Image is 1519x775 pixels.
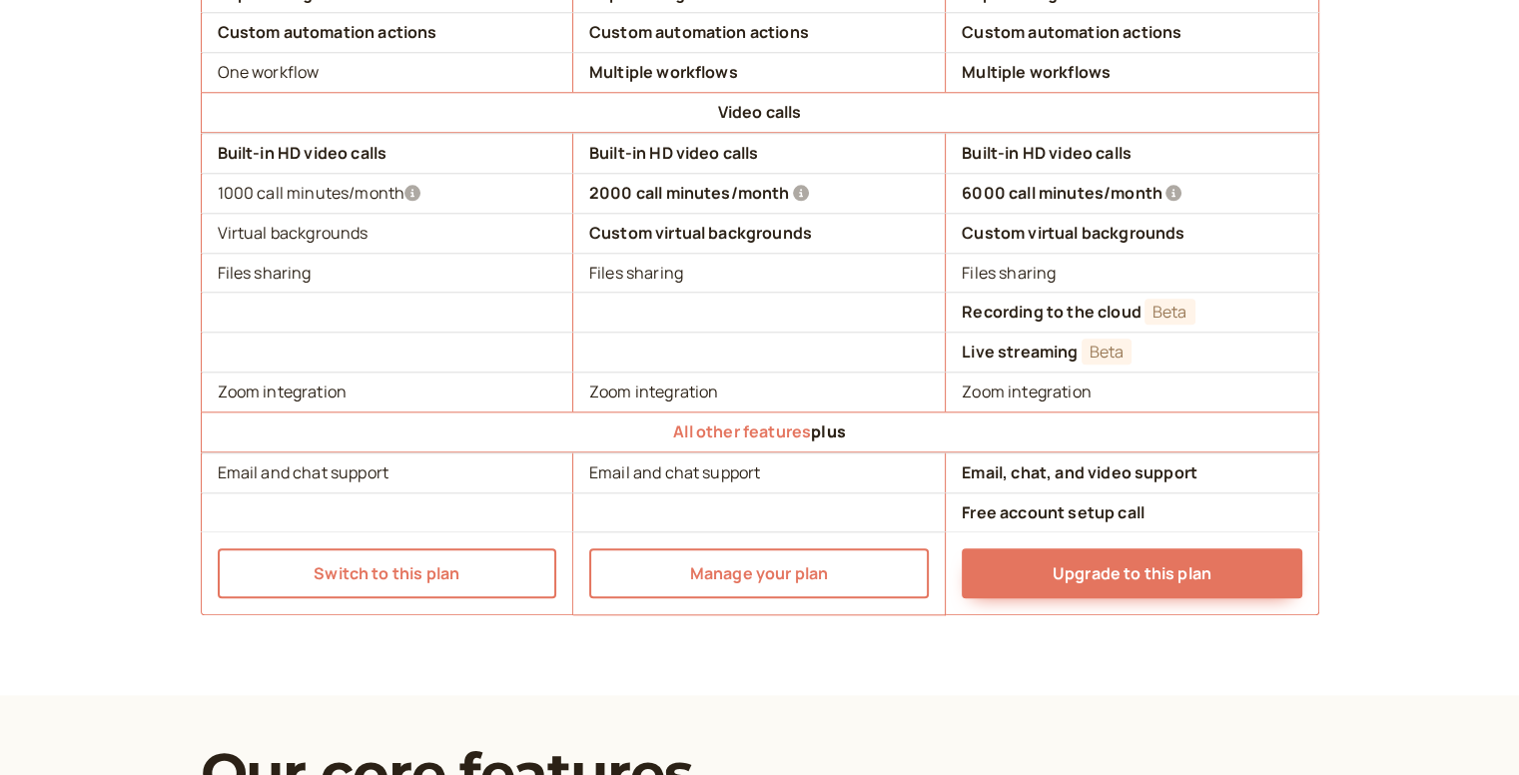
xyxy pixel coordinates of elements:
td: Zoom integration [946,372,1318,411]
a: All other features [673,420,811,442]
td: Files sharing [573,253,946,293]
b: Custom automation actions [962,21,1181,43]
b: Custom automation actions [218,21,437,43]
b: Built-in HD video calls [589,142,759,164]
b: Built-in HD video calls [218,142,387,164]
td: 1000 call minutes/month [201,173,573,213]
b: Email, chat, and video support [962,461,1197,483]
td: Email and chat support [201,452,573,492]
b: 2000 call minutes/month [589,182,790,204]
a: Manage your plan [589,548,929,598]
td: One workflow [201,52,573,92]
td: Files sharing [201,253,573,293]
b: plus [673,420,846,442]
iframe: Chat Widget [1419,679,1519,775]
span: Beta [1082,339,1133,365]
b: Custom virtual backgrounds [589,222,812,244]
b: Multiple workflows [589,61,738,83]
td: Zoom integration [201,372,573,411]
b: Multiple workflows [962,61,1111,83]
td: Files sharing [946,253,1318,293]
td: Email and chat support [573,452,946,492]
span: Beta [1144,299,1195,325]
b: Built-in HD video calls [962,142,1132,164]
b: Free account setup call [962,501,1144,523]
b: Recording to the cloud [962,301,1141,323]
td: Virtual backgrounds [201,213,573,253]
b: Custom virtual backgrounds [962,222,1184,244]
td: Zoom integration [573,372,946,411]
a: Upgrade to this plan [962,548,1301,598]
b: 6000 call minutes/month [962,182,1162,204]
td: Video calls [201,92,1319,133]
b: Custom automation actions [589,21,809,43]
a: Switch to this plan [218,548,556,598]
b: Live streaming [962,341,1078,363]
